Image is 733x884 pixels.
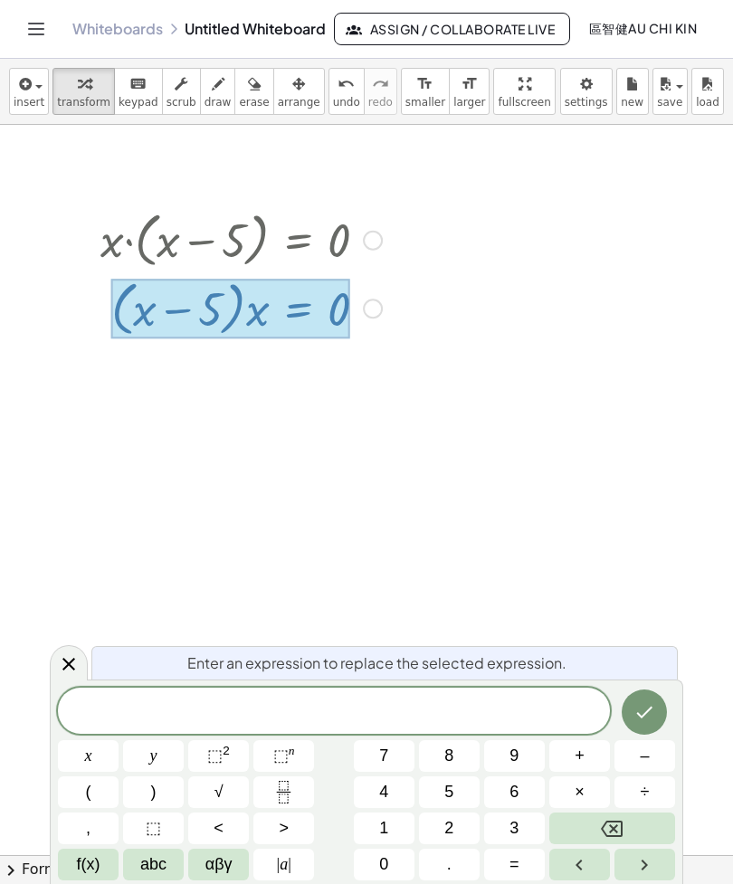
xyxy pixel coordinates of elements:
[509,852,519,877] span: =
[444,780,453,804] span: 5
[253,813,314,844] button: Greater than
[234,68,273,115] button: erase
[588,20,697,38] span: 區智健AU Chi Kin
[86,816,90,841] span: ,
[123,813,184,844] button: Placeholder
[146,816,161,841] span: ⬚
[509,744,519,768] span: 9
[453,96,485,109] span: larger
[129,73,147,95] i: keyboard
[187,652,566,674] span: Enter an expression to replace the selected expression.
[253,740,314,772] button: Superscript
[9,68,49,115] button: insert
[549,813,675,844] button: Backspace
[691,68,724,115] button: load
[696,96,719,109] span: load
[509,816,519,841] span: 3
[334,13,570,45] button: Assign / Collaborate Live
[58,849,119,880] button: Functions
[288,855,291,873] span: |
[354,813,414,844] button: 1
[328,68,365,115] button: undoundo
[205,852,233,877] span: αβγ
[140,852,167,877] span: abc
[575,780,585,804] span: ×
[22,14,51,43] button: Toggle navigation
[273,746,289,765] span: ⬚
[622,689,667,735] button: Done
[253,776,314,808] button: Fraction
[549,740,610,772] button: Plus
[188,813,249,844] button: Less than
[419,813,480,844] button: 2
[167,96,196,109] span: scrub
[277,852,291,877] span: a
[52,68,115,115] button: transform
[652,68,688,115] button: save
[188,849,249,880] button: Greek alphabet
[289,744,295,757] sup: n
[354,740,414,772] button: 7
[401,68,450,115] button: format_sizesmaller
[416,73,433,95] i: format_size
[614,740,675,772] button: Minus
[57,96,110,109] span: transform
[447,852,452,877] span: .
[405,96,445,109] span: smaller
[162,68,201,115] button: scrub
[614,776,675,808] button: Divide
[368,96,393,109] span: redo
[354,776,414,808] button: 4
[493,68,555,115] button: fullscreen
[114,68,163,115] button: keyboardkeypad
[444,816,453,841] span: 2
[338,73,355,95] i: undo
[200,68,236,115] button: draw
[509,780,519,804] span: 6
[253,849,314,880] button: Absolute value
[616,68,649,115] button: new
[123,740,184,772] button: y
[641,780,650,804] span: ÷
[123,849,184,880] button: Alphabet
[349,21,555,37] span: Assign / Collaborate Live
[72,20,163,38] a: Whiteboards
[58,813,119,844] button: ,
[549,776,610,808] button: Times
[565,96,608,109] span: settings
[278,96,320,109] span: arrange
[279,816,289,841] span: >
[484,776,545,808] button: 6
[86,780,91,804] span: (
[188,776,249,808] button: Square root
[214,780,224,804] span: √
[58,740,119,772] button: x
[444,744,453,768] span: 8
[560,68,613,115] button: settings
[14,96,44,109] span: insert
[239,96,269,109] span: erase
[354,849,414,880] button: 0
[574,13,711,45] button: 區智健AU Chi Kin
[484,849,545,880] button: Equals
[333,96,360,109] span: undo
[188,740,249,772] button: Squared
[58,776,119,808] button: (
[364,68,397,115] button: redoredo
[207,746,223,765] span: ⬚
[123,776,184,808] button: )
[379,744,388,768] span: 7
[419,740,480,772] button: 8
[372,73,389,95] i: redo
[277,855,281,873] span: |
[419,776,480,808] button: 5
[379,852,388,877] span: 0
[640,744,649,768] span: –
[449,68,490,115] button: format_sizelarger
[657,96,682,109] span: save
[621,96,643,109] span: new
[484,813,545,844] button: 3
[419,849,480,880] button: .
[205,96,232,109] span: draw
[150,744,157,768] span: y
